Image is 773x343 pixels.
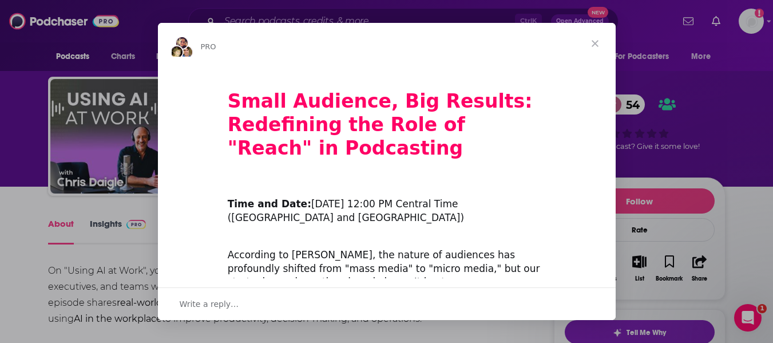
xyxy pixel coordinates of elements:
[201,42,216,51] span: PRO
[574,23,616,64] span: Close
[228,184,546,225] div: ​ [DATE] 12:00 PM Central Time ([GEOGRAPHIC_DATA] and [GEOGRAPHIC_DATA])
[228,90,533,159] b: Small Audience, Big Results: Redefining the Role of "Reach" in Podcasting
[175,36,189,50] img: Sydney avatar
[180,297,239,312] span: Write a reply…
[158,287,616,320] div: Open conversation and reply
[228,235,546,289] div: According to [PERSON_NAME], the nature of audiences has profoundly shifted from "mass media" to "...
[228,198,311,210] b: Time and Date:
[170,45,184,59] img: Barbara avatar
[180,45,193,59] img: Dave avatar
